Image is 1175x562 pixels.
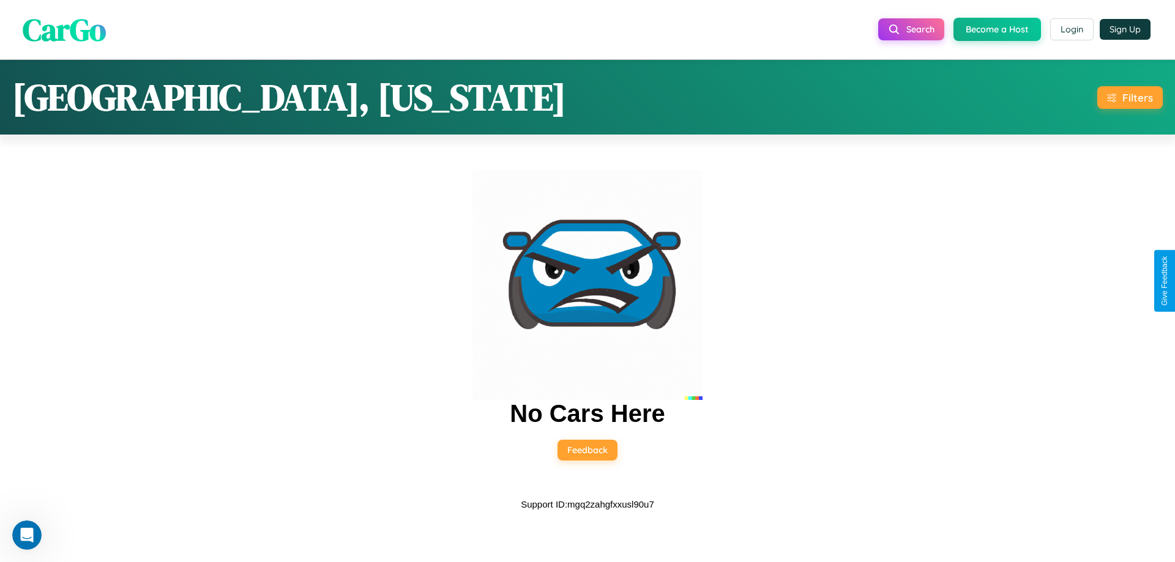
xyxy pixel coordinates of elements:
button: Feedback [558,440,617,460]
button: Sign Up [1100,19,1151,40]
button: Search [878,18,944,40]
img: car [472,170,703,400]
div: Filters [1122,91,1153,104]
button: Login [1050,18,1094,40]
button: Become a Host [953,18,1041,41]
h2: No Cars Here [510,400,665,427]
div: Give Feedback [1160,256,1169,306]
span: CarGo [23,8,106,50]
iframe: Intercom live chat [12,520,42,550]
span: Search [906,24,934,35]
h1: [GEOGRAPHIC_DATA], [US_STATE] [12,72,566,122]
p: Support ID: mgq2zahgfxxusl90u7 [521,496,654,512]
button: Filters [1097,86,1163,109]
